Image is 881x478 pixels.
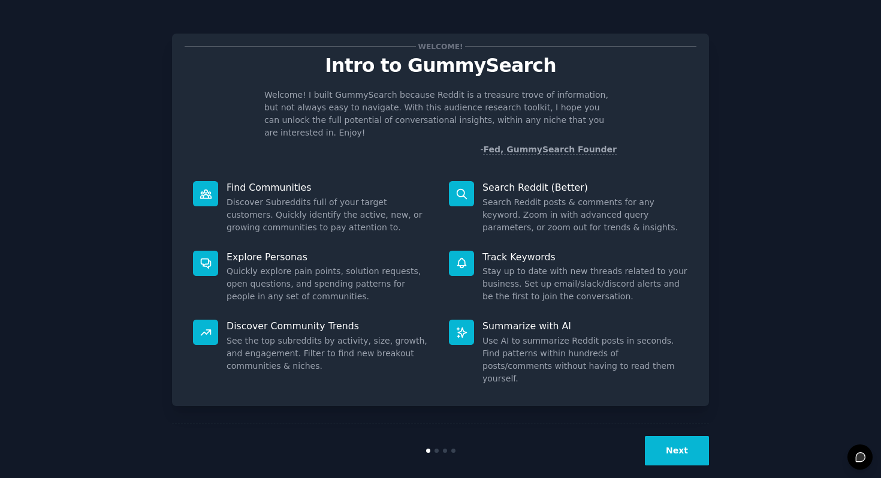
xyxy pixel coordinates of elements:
button: Next [645,436,709,465]
dd: Search Reddit posts & comments for any keyword. Zoom in with advanced query parameters, or zoom o... [482,196,688,234]
p: Find Communities [227,181,432,194]
p: Track Keywords [482,251,688,263]
a: Fed, GummySearch Founder [483,145,617,155]
dd: Discover Subreddits full of your target customers. Quickly identify the active, new, or growing c... [227,196,432,234]
p: Intro to GummySearch [185,55,696,76]
p: Summarize with AI [482,320,688,332]
p: Welcome! I built GummySearch because Reddit is a treasure trove of information, but not always ea... [264,89,617,139]
dd: Stay up to date with new threads related to your business. Set up email/slack/discord alerts and ... [482,265,688,303]
p: Discover Community Trends [227,320,432,332]
dd: Quickly explore pain points, solution requests, open questions, and spending patterns for people ... [227,265,432,303]
div: - [480,143,617,156]
span: Welcome! [416,40,465,53]
dd: See the top subreddits by activity, size, growth, and engagement. Filter to find new breakout com... [227,335,432,372]
p: Explore Personas [227,251,432,263]
p: Search Reddit (Better) [482,181,688,194]
dd: Use AI to summarize Reddit posts in seconds. Find patterns within hundreds of posts/comments with... [482,335,688,385]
